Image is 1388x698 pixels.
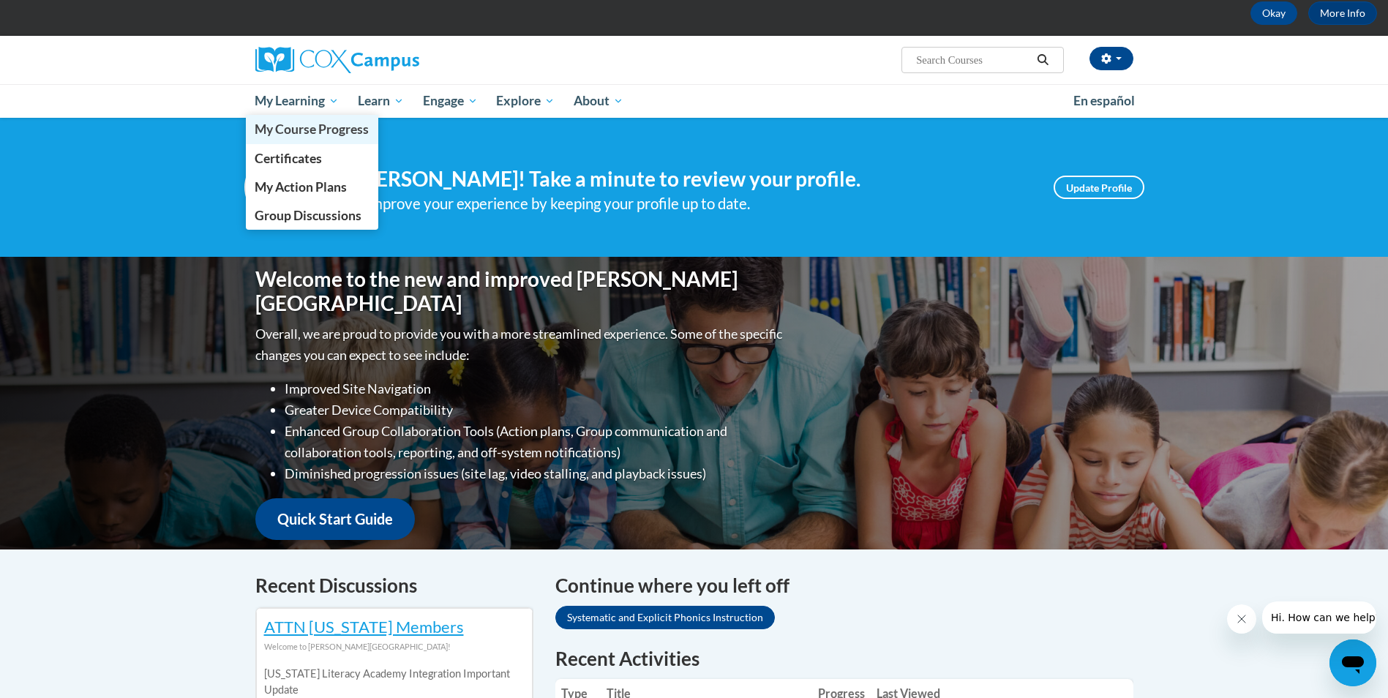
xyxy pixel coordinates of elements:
span: Engage [423,92,478,110]
span: My Learning [255,92,339,110]
a: En español [1064,86,1144,116]
iframe: Message from company [1262,601,1376,634]
a: My Course Progress [246,115,379,143]
h4: Continue where you left off [555,571,1133,600]
span: En español [1073,93,1135,108]
span: Group Discussions [255,208,361,223]
p: [US_STATE] Literacy Academy Integration Important Update [264,666,525,698]
a: Cox Campus [255,47,533,73]
button: Search [1032,51,1054,69]
iframe: Button to launch messaging window [1329,639,1376,686]
a: ATTN [US_STATE] Members [264,617,464,637]
span: About [574,92,623,110]
div: Welcome to [PERSON_NAME][GEOGRAPHIC_DATA]! [264,639,525,655]
span: My Course Progress [255,121,369,137]
div: Help improve your experience by keeping your profile up to date. [332,192,1032,216]
button: Okay [1250,1,1297,25]
h1: Recent Activities [555,645,1133,672]
p: Overall, we are proud to provide you with a more streamlined experience. Some of the specific cha... [255,323,786,366]
h4: Hi [PERSON_NAME]! Take a minute to review your profile. [332,167,1032,192]
span: Learn [358,92,404,110]
span: My Action Plans [255,179,347,195]
span: Explore [496,92,555,110]
a: Group Discussions [246,201,379,230]
button: Account Settings [1089,47,1133,70]
a: My Learning [246,84,349,118]
a: Update Profile [1054,176,1144,199]
iframe: Close message [1227,604,1256,634]
span: Hi. How can we help? [9,10,119,22]
h1: Welcome to the new and improved [PERSON_NAME][GEOGRAPHIC_DATA] [255,267,786,316]
input: Search Courses [915,51,1032,69]
a: Explore [487,84,564,118]
a: More Info [1308,1,1377,25]
li: Improved Site Navigation [285,378,786,399]
a: Systematic and Explicit Phonics Instruction [555,606,775,629]
a: My Action Plans [246,173,379,201]
a: About [564,84,633,118]
img: Profile Image [244,154,310,220]
li: Greater Device Compatibility [285,399,786,421]
a: Quick Start Guide [255,498,415,540]
div: Main menu [233,84,1155,118]
img: Cox Campus [255,47,419,73]
a: Certificates [246,144,379,173]
span: Certificates [255,151,322,166]
a: Engage [413,84,487,118]
h4: Recent Discussions [255,571,533,600]
li: Enhanced Group Collaboration Tools (Action plans, Group communication and collaboration tools, re... [285,421,786,463]
li: Diminished progression issues (site lag, video stalling, and playback issues) [285,463,786,484]
a: Learn [348,84,413,118]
